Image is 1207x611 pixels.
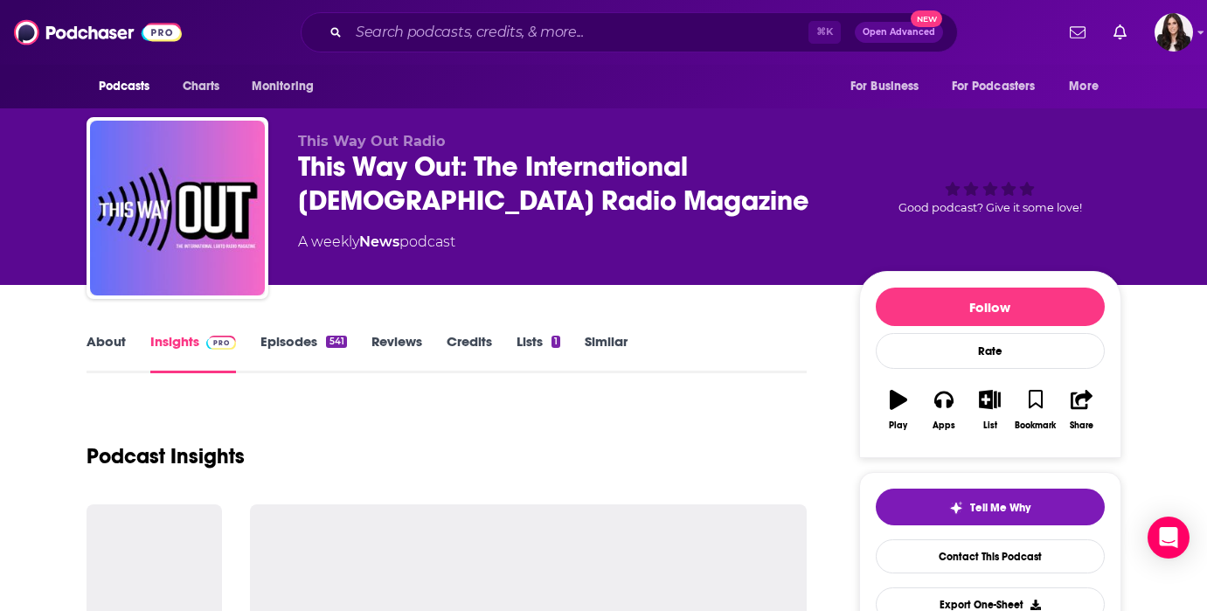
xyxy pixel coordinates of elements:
[171,70,231,103] a: Charts
[921,378,967,441] button: Apps
[1058,378,1104,441] button: Share
[206,336,237,350] img: Podchaser Pro
[1015,420,1056,431] div: Bookmark
[876,539,1105,573] a: Contact This Podcast
[940,70,1061,103] button: open menu
[87,70,173,103] button: open menu
[183,74,220,99] span: Charts
[371,333,422,373] a: Reviews
[859,133,1121,241] div: Good podcast? Give it some love!
[87,333,126,373] a: About
[1155,13,1193,52] span: Logged in as RebeccaShapiro
[876,288,1105,326] button: Follow
[876,378,921,441] button: Play
[1106,17,1134,47] a: Show notifications dropdown
[239,70,336,103] button: open menu
[855,22,943,43] button: Open AdvancedNew
[898,201,1082,214] span: Good podcast? Give it some love!
[301,12,958,52] div: Search podcasts, credits, & more...
[298,232,455,253] div: A weekly podcast
[252,74,314,99] span: Monitoring
[876,489,1105,525] button: tell me why sparkleTell Me Why
[87,443,245,469] h1: Podcast Insights
[889,420,907,431] div: Play
[876,333,1105,369] div: Rate
[949,501,963,515] img: tell me why sparkle
[326,336,346,348] div: 541
[952,74,1036,99] span: For Podcasters
[99,74,150,99] span: Podcasts
[1070,420,1093,431] div: Share
[967,378,1012,441] button: List
[1013,378,1058,441] button: Bookmark
[1148,517,1190,559] div: Open Intercom Messenger
[349,18,808,46] input: Search podcasts, credits, & more...
[585,333,628,373] a: Similar
[983,420,997,431] div: List
[911,10,942,27] span: New
[970,501,1030,515] span: Tell Me Why
[1155,13,1193,52] img: User Profile
[359,233,399,250] a: News
[260,333,346,373] a: Episodes541
[14,16,182,49] img: Podchaser - Follow, Share and Rate Podcasts
[933,420,955,431] div: Apps
[1063,17,1093,47] a: Show notifications dropdown
[838,70,941,103] button: open menu
[150,333,237,373] a: InsightsPodchaser Pro
[850,74,919,99] span: For Business
[1155,13,1193,52] button: Show profile menu
[1057,70,1120,103] button: open menu
[808,21,841,44] span: ⌘ K
[90,121,265,295] img: This Way Out: The International LGBTQ Radio Magazine
[1069,74,1099,99] span: More
[863,28,935,37] span: Open Advanced
[517,333,560,373] a: Lists1
[298,133,445,149] span: This Way Out Radio
[551,336,560,348] div: 1
[447,333,492,373] a: Credits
